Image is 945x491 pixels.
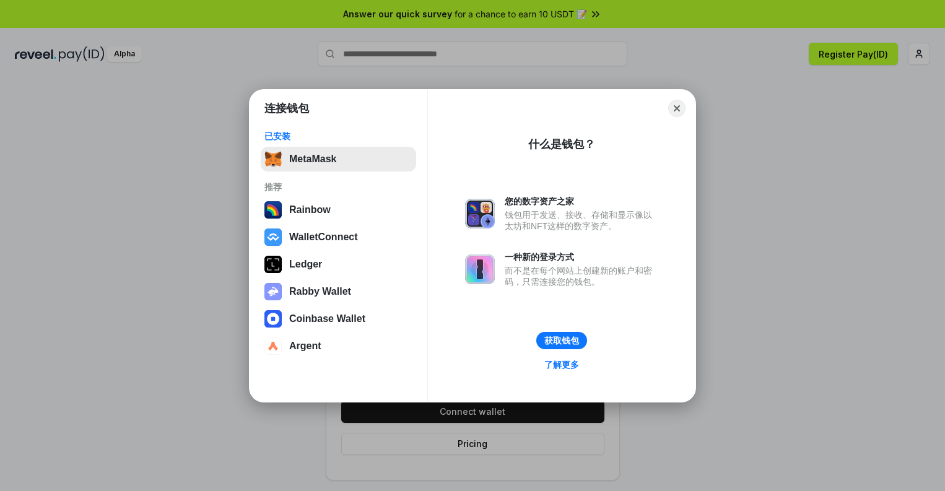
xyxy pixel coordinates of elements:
div: Argent [289,341,321,352]
div: 您的数字资产之家 [505,196,658,207]
button: Ledger [261,252,416,277]
img: svg+xml,%3Csvg%20width%3D%2228%22%20height%3D%2228%22%20viewBox%3D%220%200%2028%2028%22%20fill%3D... [264,310,282,328]
img: svg+xml,%3Csvg%20fill%3D%22none%22%20height%3D%2233%22%20viewBox%3D%220%200%2035%2033%22%20width%... [264,150,282,168]
img: svg+xml,%3Csvg%20xmlns%3D%22http%3A%2F%2Fwww.w3.org%2F2000%2Fsvg%22%20width%3D%2228%22%20height%3... [264,256,282,273]
h1: 连接钱包 [264,101,309,116]
button: WalletConnect [261,225,416,250]
div: Rabby Wallet [289,286,351,297]
div: 推荐 [264,181,412,193]
img: svg+xml,%3Csvg%20xmlns%3D%22http%3A%2F%2Fwww.w3.org%2F2000%2Fsvg%22%20fill%3D%22none%22%20viewBox... [264,283,282,300]
div: Rainbow [289,204,331,215]
button: Coinbase Wallet [261,306,416,331]
div: 钱包用于发送、接收、存储和显示像以太坊和NFT这样的数字资产。 [505,209,658,232]
img: svg+xml,%3Csvg%20width%3D%22120%22%20height%3D%22120%22%20viewBox%3D%220%200%20120%20120%22%20fil... [264,201,282,219]
button: Rabby Wallet [261,279,416,304]
img: svg+xml,%3Csvg%20xmlns%3D%22http%3A%2F%2Fwww.w3.org%2F2000%2Fsvg%22%20fill%3D%22none%22%20viewBox... [465,254,495,284]
button: MetaMask [261,147,416,172]
div: 而不是在每个网站上创建新的账户和密码，只需连接您的钱包。 [505,265,658,287]
div: 一种新的登录方式 [505,251,658,263]
button: Close [668,100,686,117]
div: Ledger [289,259,322,270]
div: WalletConnect [289,232,358,243]
div: 已安装 [264,131,412,142]
div: MetaMask [289,154,336,165]
a: 了解更多 [537,357,586,373]
div: 什么是钱包？ [528,137,595,152]
div: 获取钱包 [544,335,579,346]
div: 了解更多 [544,359,579,370]
button: Argent [261,334,416,358]
button: Rainbow [261,198,416,222]
button: 获取钱包 [536,332,587,349]
img: svg+xml,%3Csvg%20width%3D%2228%22%20height%3D%2228%22%20viewBox%3D%220%200%2028%2028%22%20fill%3D... [264,228,282,246]
div: Coinbase Wallet [289,313,365,324]
img: svg+xml,%3Csvg%20width%3D%2228%22%20height%3D%2228%22%20viewBox%3D%220%200%2028%2028%22%20fill%3D... [264,337,282,355]
img: svg+xml,%3Csvg%20xmlns%3D%22http%3A%2F%2Fwww.w3.org%2F2000%2Fsvg%22%20fill%3D%22none%22%20viewBox... [465,199,495,228]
